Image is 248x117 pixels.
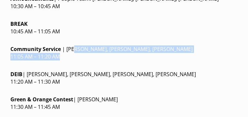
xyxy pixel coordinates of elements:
[10,20,238,35] p: 10:45 AM – 11:05 AM
[10,96,73,103] strong: Green & Orange Contest
[10,45,238,60] p: | [PERSON_NAME], [PERSON_NAME], [PERSON_NAME] 11:05 AM – 11:20 AM
[10,71,22,78] strong: DEIB
[10,20,28,27] strong: BREAK
[10,45,61,53] strong: Community Service
[10,71,238,86] p: | [PERSON_NAME], [PERSON_NAME], [PERSON_NAME], [PERSON_NAME] 11:20 AM – 11:30 AM
[10,96,238,111] p: | [PERSON_NAME] 11:30 AM – 11:45 AM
